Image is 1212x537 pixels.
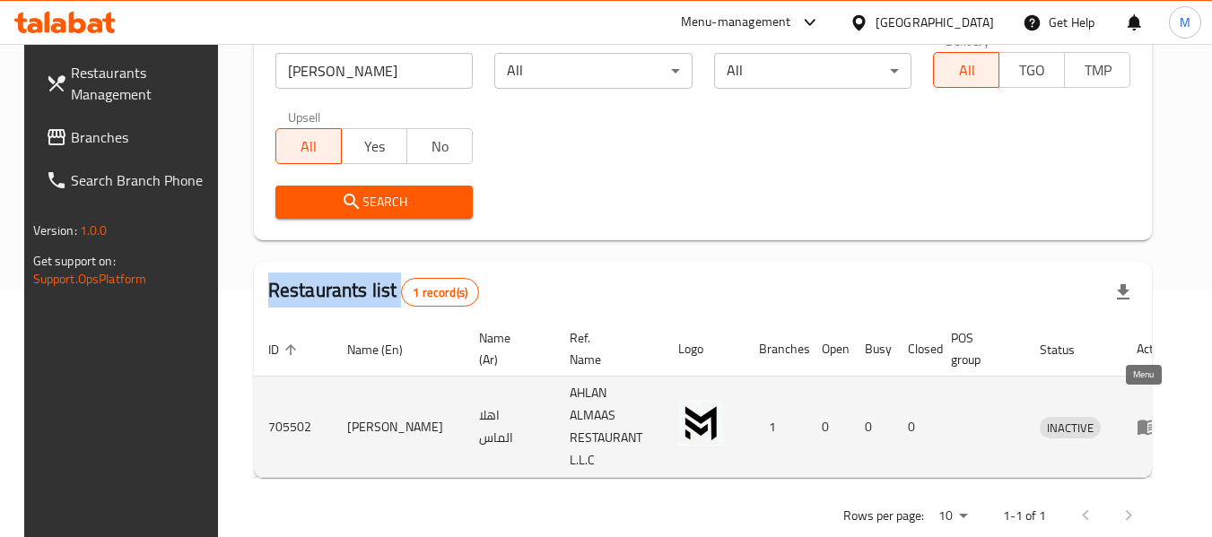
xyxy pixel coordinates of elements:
[681,12,791,33] div: Menu-management
[807,322,850,377] th: Open
[268,339,302,360] span: ID
[479,327,534,370] span: Name (Ar)
[71,62,213,105] span: Restaurants Management
[850,322,894,377] th: Busy
[254,322,1184,478] table: enhanced table
[275,53,473,89] input: Search for restaurant name or ID..
[941,57,992,83] span: All
[33,249,116,273] span: Get support on:
[555,377,664,478] td: AHLAN ALMAAS RESTAURANT L.L.C
[1072,57,1123,83] span: TMP
[1180,13,1190,32] span: M
[290,191,458,213] span: Search
[1064,52,1130,88] button: TMP
[31,51,227,116] a: Restaurants Management
[946,34,990,47] label: Delivery
[714,53,911,89] div: All
[998,52,1065,88] button: TGO
[275,128,342,164] button: All
[894,377,937,478] td: 0
[341,128,407,164] button: Yes
[1040,417,1101,438] div: INACTIVE
[807,377,850,478] td: 0
[1122,322,1184,377] th: Action
[33,219,77,242] span: Version:
[1007,57,1058,83] span: TGO
[494,53,692,89] div: All
[1040,418,1101,438] span: INACTIVE
[347,339,426,360] span: Name (En)
[275,186,473,219] button: Search
[283,134,335,160] span: All
[1102,271,1145,314] div: Export file
[31,159,227,202] a: Search Branch Phone
[268,277,479,307] h2: Restaurants list
[843,505,924,527] p: Rows per page:
[402,284,478,301] span: 1 record(s)
[288,110,321,123] label: Upsell
[1003,505,1046,527] p: 1-1 of 1
[933,52,999,88] button: All
[931,503,974,530] div: Rows per page:
[745,377,807,478] td: 1
[678,401,723,446] img: Ahlan almas
[71,169,213,191] span: Search Branch Phone
[31,116,227,159] a: Branches
[71,126,213,148] span: Branches
[465,377,555,478] td: اهلا الماس
[333,377,465,478] td: [PERSON_NAME]
[414,134,466,160] span: No
[876,13,994,32] div: [GEOGRAPHIC_DATA]
[664,322,745,377] th: Logo
[951,327,1004,370] span: POS group
[570,327,642,370] span: Ref. Name
[401,278,479,307] div: Total records count
[850,377,894,478] td: 0
[80,219,108,242] span: 1.0.0
[254,377,333,478] td: 705502
[1040,339,1098,360] span: Status
[349,134,400,160] span: Yes
[745,322,807,377] th: Branches
[894,322,937,377] th: Closed
[406,128,473,164] button: No
[33,267,147,290] a: Support.OpsPlatform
